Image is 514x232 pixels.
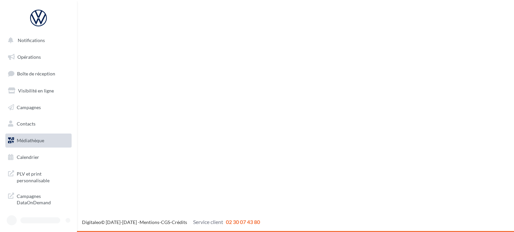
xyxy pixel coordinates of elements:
[18,37,45,43] span: Notifications
[4,33,70,47] button: Notifications
[4,66,73,81] a: Boîte de réception
[172,219,187,225] a: Crédits
[17,104,41,110] span: Campagnes
[193,219,223,225] span: Service client
[17,71,55,76] span: Boîte de réception
[4,167,73,186] a: PLV et print personnalisable
[4,150,73,164] a: Calendrier
[226,219,260,225] span: 02 30 07 43 80
[161,219,170,225] a: CGS
[17,54,41,60] span: Opérations
[4,50,73,64] a: Opérations
[140,219,159,225] a: Mentions
[17,121,35,127] span: Contacts
[4,84,73,98] a: Visibilité en ligne
[18,88,54,93] span: Visibilité en ligne
[17,154,39,160] span: Calendrier
[82,219,101,225] a: Digitaleo
[17,169,69,184] span: PLV et print personnalisable
[4,117,73,131] a: Contacts
[4,100,73,114] a: Campagnes
[17,192,69,206] span: Campagnes DataOnDemand
[17,138,44,143] span: Médiathèque
[4,134,73,148] a: Médiathèque
[82,219,260,225] span: © [DATE]-[DATE] - - -
[4,189,73,209] a: Campagnes DataOnDemand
